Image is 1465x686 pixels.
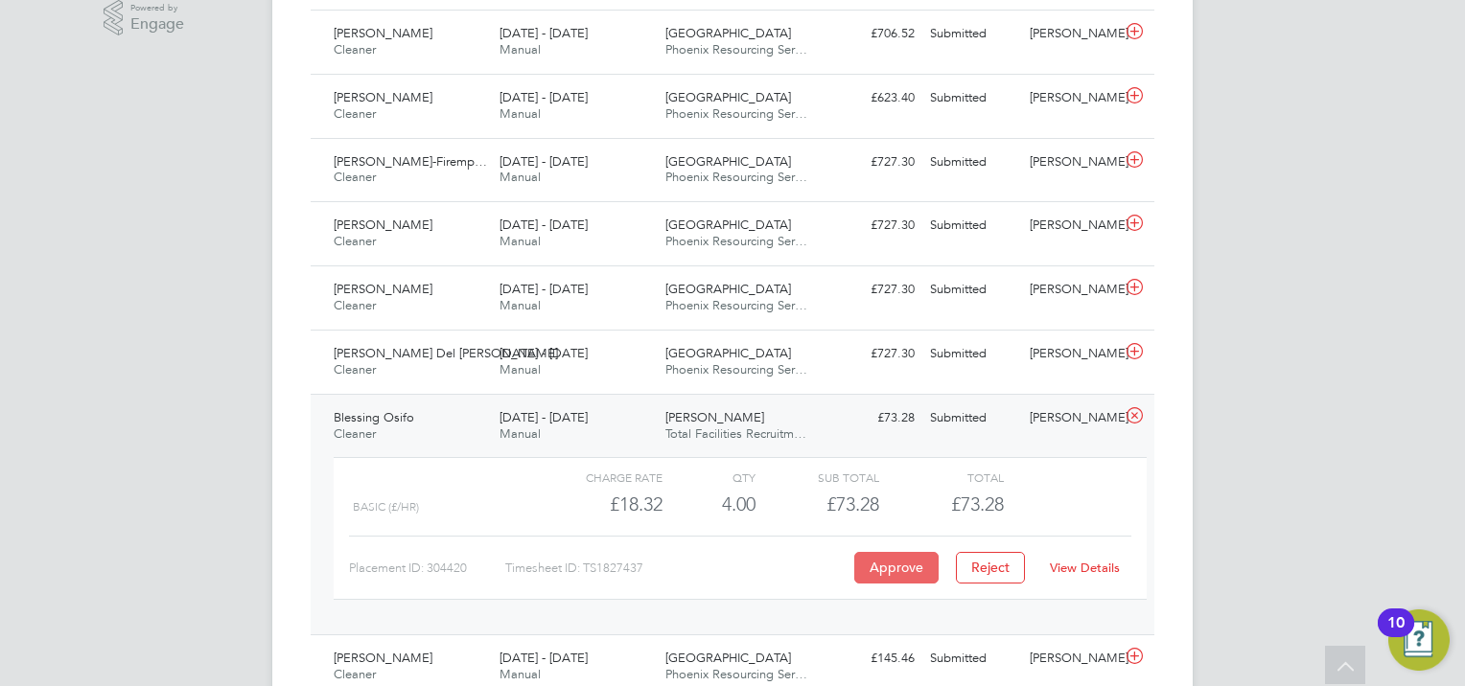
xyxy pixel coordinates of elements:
[334,105,376,122] span: Cleaner
[500,153,588,170] span: [DATE] - [DATE]
[922,338,1022,370] div: Submitted
[334,361,376,377] span: Cleaner
[665,345,791,361] span: [GEOGRAPHIC_DATA]
[854,552,939,583] button: Approve
[663,489,756,520] div: 4.00
[500,233,541,249] span: Manual
[1022,210,1122,241] div: [PERSON_NAME]
[500,41,541,57] span: Manual
[665,361,807,377] span: Phoenix Resourcing Ser…
[922,402,1022,434] div: Submitted
[665,169,807,185] span: Phoenix Resourcing Ser…
[500,361,541,377] span: Manual
[130,16,184,33] span: Engage
[334,409,414,425] span: Blessing Osifo
[334,153,487,170] span: [PERSON_NAME]-Firemp…
[500,89,588,105] span: [DATE] - [DATE]
[1022,643,1122,675] div: [PERSON_NAME]
[539,489,663,520] div: £18.32
[349,553,505,583] div: Placement ID: 304420
[1387,623,1405,648] div: 10
[823,402,922,434] div: £73.28
[665,89,791,105] span: [GEOGRAPHIC_DATA]
[665,409,764,425] span: [PERSON_NAME]
[1022,274,1122,306] div: [PERSON_NAME]
[665,281,791,297] span: [GEOGRAPHIC_DATA]
[500,425,541,442] span: Manual
[665,217,791,233] span: [GEOGRAPHIC_DATA]
[879,466,1003,489] div: Total
[922,147,1022,178] div: Submitted
[823,210,922,241] div: £727.30
[665,41,807,57] span: Phoenix Resourcing Ser…
[665,666,807,682] span: Phoenix Resourcing Ser…
[756,489,879,520] div: £73.28
[539,466,663,489] div: Charge rate
[1050,560,1120,576] a: View Details
[500,345,588,361] span: [DATE] - [DATE]
[500,169,541,185] span: Manual
[922,210,1022,241] div: Submitted
[500,666,541,682] span: Manual
[500,650,588,666] span: [DATE] - [DATE]
[665,105,807,122] span: Phoenix Resourcing Ser…
[922,643,1022,675] div: Submitted
[665,425,806,442] span: Total Facilities Recruitm…
[334,345,558,361] span: [PERSON_NAME] Del [PERSON_NAME]
[665,650,791,666] span: [GEOGRAPHIC_DATA]
[500,217,588,233] span: [DATE] - [DATE]
[922,18,1022,50] div: Submitted
[500,297,541,313] span: Manual
[500,281,588,297] span: [DATE] - [DATE]
[1022,18,1122,50] div: [PERSON_NAME]
[922,82,1022,114] div: Submitted
[665,153,791,170] span: [GEOGRAPHIC_DATA]
[823,274,922,306] div: £727.30
[500,409,588,425] span: [DATE] - [DATE]
[353,500,419,514] span: Basic (£/HR)
[956,552,1025,583] button: Reject
[823,82,922,114] div: £623.40
[665,233,807,249] span: Phoenix Resourcing Ser…
[1388,609,1450,671] button: Open Resource Center, 10 new notifications
[1022,402,1122,434] div: [PERSON_NAME]
[1022,82,1122,114] div: [PERSON_NAME]
[334,41,376,57] span: Cleaner
[334,89,432,105] span: [PERSON_NAME]
[334,297,376,313] span: Cleaner
[334,233,376,249] span: Cleaner
[505,553,849,583] div: Timesheet ID: TS1827437
[823,338,922,370] div: £727.30
[1022,338,1122,370] div: [PERSON_NAME]
[665,25,791,41] span: [GEOGRAPHIC_DATA]
[334,666,376,682] span: Cleaner
[951,492,1004,515] span: £73.28
[665,297,807,313] span: Phoenix Resourcing Ser…
[334,25,432,41] span: [PERSON_NAME]
[500,25,588,41] span: [DATE] - [DATE]
[500,105,541,122] span: Manual
[823,18,922,50] div: £706.52
[334,169,376,185] span: Cleaner
[1022,147,1122,178] div: [PERSON_NAME]
[922,274,1022,306] div: Submitted
[756,466,879,489] div: Sub Total
[334,217,432,233] span: [PERSON_NAME]
[823,643,922,675] div: £145.46
[823,147,922,178] div: £727.30
[334,425,376,442] span: Cleaner
[663,466,756,489] div: QTY
[334,650,432,666] span: [PERSON_NAME]
[334,281,432,297] span: [PERSON_NAME]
